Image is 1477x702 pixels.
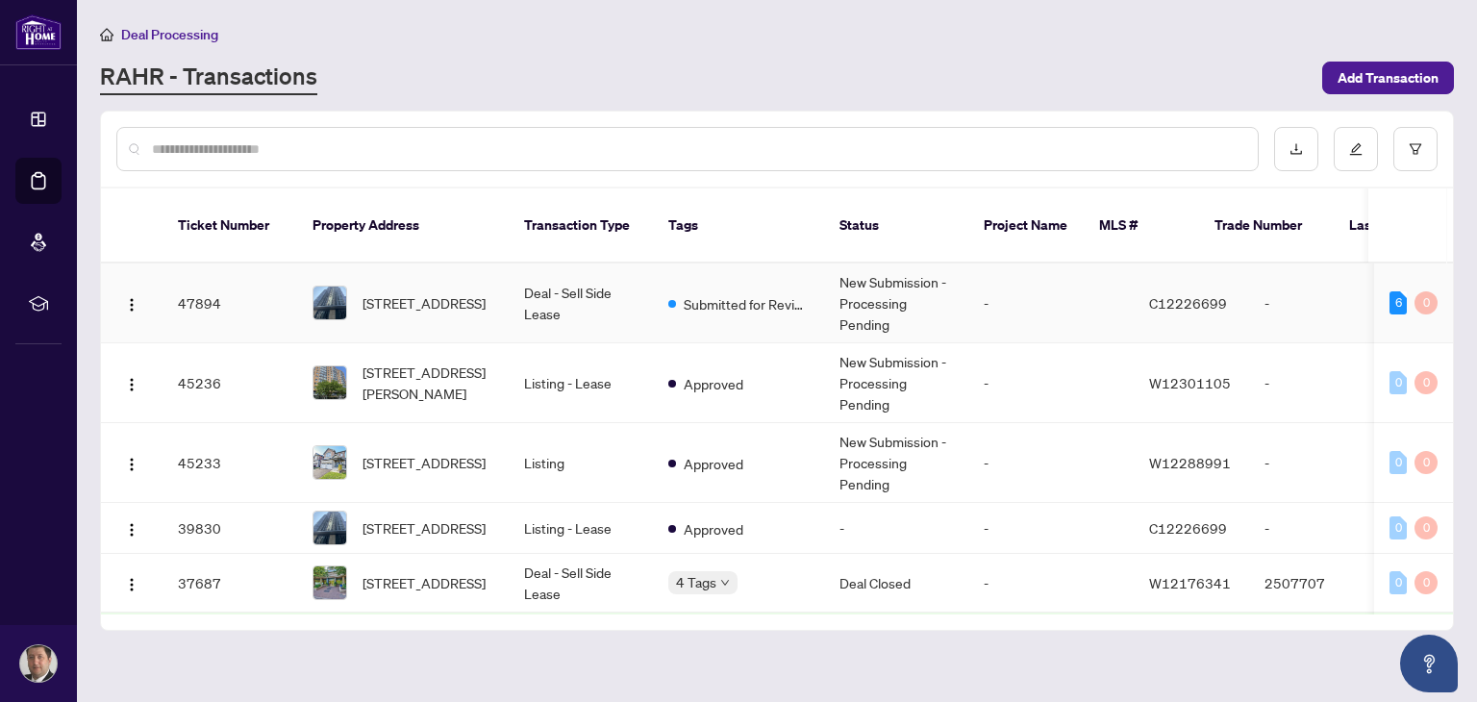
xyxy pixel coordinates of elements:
[1349,142,1363,156] span: edit
[509,263,653,343] td: Deal - Sell Side Lease
[824,554,968,613] td: Deal Closed
[163,263,297,343] td: 47894
[653,188,824,263] th: Tags
[163,554,297,613] td: 37687
[116,513,147,543] button: Logo
[363,292,486,313] span: [STREET_ADDRESS]
[1249,263,1384,343] td: -
[1338,63,1439,93] span: Add Transaction
[116,367,147,398] button: Logo
[1414,451,1438,474] div: 0
[509,503,653,554] td: Listing - Lease
[684,293,809,314] span: Submitted for Review
[1389,516,1407,539] div: 0
[968,554,1134,613] td: -
[124,377,139,392] img: Logo
[824,188,968,263] th: Status
[1149,519,1227,537] span: C12226699
[1249,423,1384,503] td: -
[1274,127,1318,171] button: download
[1414,371,1438,394] div: 0
[1289,142,1303,156] span: download
[509,188,653,263] th: Transaction Type
[1149,454,1231,471] span: W12288991
[163,188,297,263] th: Ticket Number
[1414,291,1438,314] div: 0
[1389,371,1407,394] div: 0
[163,503,297,554] td: 39830
[163,423,297,503] td: 45233
[124,522,139,538] img: Logo
[100,61,317,95] a: RAHR - Transactions
[1199,188,1334,263] th: Trade Number
[1389,571,1407,594] div: 0
[1414,571,1438,594] div: 0
[297,188,509,263] th: Property Address
[1389,451,1407,474] div: 0
[968,188,1084,263] th: Project Name
[313,512,346,544] img: thumbnail-img
[968,343,1134,423] td: -
[1334,127,1378,171] button: edit
[116,288,147,318] button: Logo
[100,28,113,41] span: home
[824,343,968,423] td: New Submission - Processing Pending
[1249,503,1384,554] td: -
[1393,127,1438,171] button: filter
[20,645,57,682] img: Profile Icon
[121,26,218,43] span: Deal Processing
[968,503,1134,554] td: -
[1389,291,1407,314] div: 6
[116,447,147,478] button: Logo
[1084,188,1199,263] th: MLS #
[1149,294,1227,312] span: C12226699
[1249,554,1384,613] td: 2507707
[1414,516,1438,539] div: 0
[509,423,653,503] td: Listing
[824,503,968,554] td: -
[684,453,743,474] span: Approved
[1322,62,1454,94] button: Add Transaction
[124,297,139,313] img: Logo
[824,263,968,343] td: New Submission - Processing Pending
[15,14,62,50] img: logo
[684,518,743,539] span: Approved
[313,287,346,319] img: thumbnail-img
[720,578,730,588] span: down
[363,362,493,404] span: [STREET_ADDRESS][PERSON_NAME]
[313,446,346,479] img: thumbnail-img
[509,554,653,613] td: Deal - Sell Side Lease
[676,571,716,593] span: 4 Tags
[1249,343,1384,423] td: -
[1149,374,1231,391] span: W12301105
[1149,574,1231,591] span: W12176341
[363,572,486,593] span: [STREET_ADDRESS]
[313,366,346,399] img: thumbnail-img
[163,343,297,423] td: 45236
[968,263,1134,343] td: -
[363,452,486,473] span: [STREET_ADDRESS]
[1409,142,1422,156] span: filter
[124,577,139,592] img: Logo
[313,566,346,599] img: thumbnail-img
[824,423,968,503] td: New Submission - Processing Pending
[968,423,1134,503] td: -
[1400,635,1458,692] button: Open asap
[124,457,139,472] img: Logo
[684,373,743,394] span: Approved
[116,567,147,598] button: Logo
[509,343,653,423] td: Listing - Lease
[363,517,486,539] span: [STREET_ADDRESS]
